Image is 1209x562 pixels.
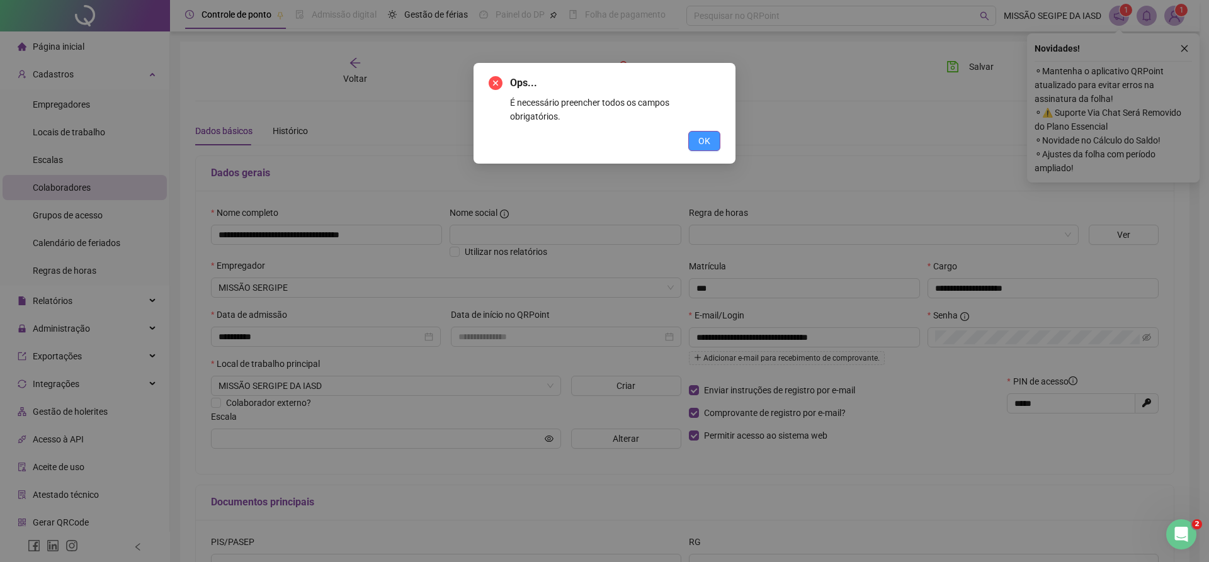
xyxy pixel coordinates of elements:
[1166,519,1196,549] iframe: Intercom live chat
[688,131,720,151] button: OK
[1192,519,1202,529] span: 2
[510,77,537,89] span: Ops...
[489,76,502,90] span: close-circle
[698,134,710,148] span: OK
[510,98,669,121] span: É necessário preencher todos os campos obrigatórios.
